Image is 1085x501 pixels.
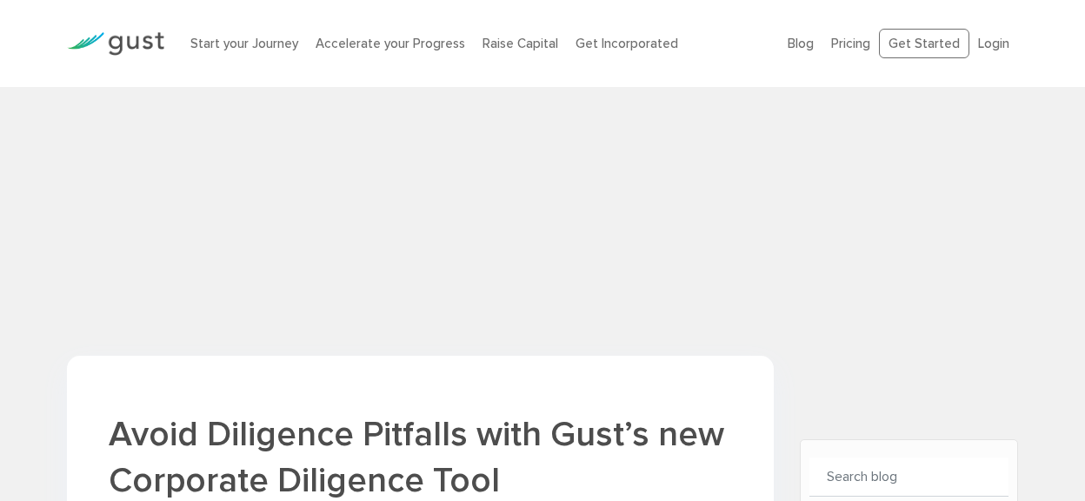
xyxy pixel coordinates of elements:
input: Search blog [809,458,1008,497]
a: Login [978,36,1009,51]
a: Accelerate your Progress [316,36,465,51]
img: Gust Logo [67,32,164,56]
a: Pricing [831,36,870,51]
a: Start your Journey [190,36,298,51]
a: Get Incorporated [576,36,678,51]
a: Blog [788,36,814,51]
a: Get Started [879,29,969,59]
a: Raise Capital [483,36,558,51]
